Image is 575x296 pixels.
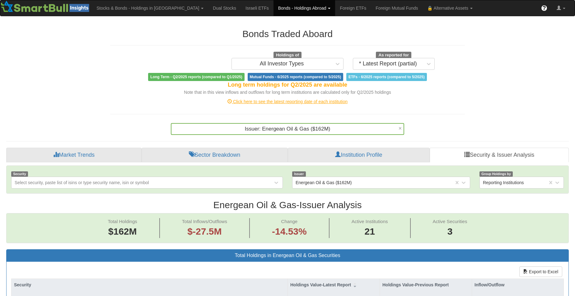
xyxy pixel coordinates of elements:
[273,0,335,16] a: Bonds - Holdings Abroad
[380,279,472,291] div: Holdings Value-Previous Report
[352,219,388,224] span: Active Institutions
[241,0,273,16] a: Israeli ETFs
[288,148,430,163] a: Institution Profile
[433,219,467,224] span: Active Securities
[376,52,411,59] span: As reported for
[272,225,307,238] span: -14.53%
[543,5,546,11] span: ?
[483,179,524,186] div: Reporting Institutions
[208,0,241,16] a: Dual Stocks
[352,225,388,238] span: 21
[110,89,465,95] div: Note that in this view inflows and outflows for long term institutions are calculated only for Q2...
[108,226,137,236] span: $162M
[288,279,380,291] div: Holdings Value-Latest Report
[110,29,465,39] h2: Bonds Traded Aboard
[110,81,465,89] div: Long term holdings for Q2/2025 are available
[335,0,371,16] a: Foreign ETFs
[433,225,467,238] span: 3
[359,61,417,67] div: * Latest Report (partial)
[15,179,149,186] div: Select security, paste list of isins or type security name, isin or symbol
[108,219,137,224] span: Total Holdings
[292,171,306,177] span: Issuer
[536,0,552,16] a: ?
[273,52,302,59] span: Holdings of
[6,148,142,163] a: Market Trends
[296,179,352,186] div: Energean Oil & Gas ($162M)
[11,253,564,258] h3: Total Holdings in Energean Oil & Gas Securities
[142,148,288,163] a: Sector Breakdown
[245,126,330,132] span: Issuer: ‎Energean Oil & Gas ‎($162M)‏
[346,73,427,81] span: ETFs - 6/2025 reports (compared to 5/2025)
[281,219,298,224] span: Change
[479,171,513,177] span: Group Holdings by
[148,73,244,81] span: Long Term - Q2/2025 reports (compared to Q1/2025)
[399,126,402,131] span: ×
[92,0,208,16] a: Stocks & Bonds - Holdings in [GEOGRAPHIC_DATA]
[6,200,569,210] h2: Energean Oil & Gas - Issuer Analysis
[12,279,287,291] div: Security
[519,266,562,277] button: Export to Excel
[260,61,304,67] div: All Investor Types
[423,0,477,16] a: 🔒 Alternative Assets
[182,219,227,224] span: Total Inflows/Outflows
[105,98,470,105] div: Click here to see the latest reporting date of each institution
[0,0,92,13] img: Smartbull
[430,148,569,163] a: Security & Issuer Analysis
[248,73,343,81] span: Mutual Funds - 6/2025 reports (compared to 5/2025)
[371,0,423,16] a: Foreign Mutual Funds
[187,226,222,236] span: $-27.5M
[472,279,563,291] div: Inflow/Outflow
[11,171,28,177] span: Security
[398,124,404,134] span: Clear value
